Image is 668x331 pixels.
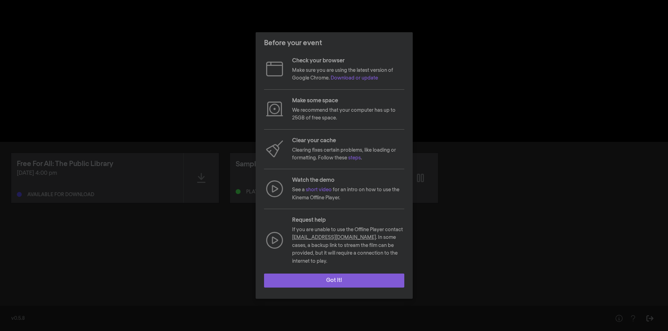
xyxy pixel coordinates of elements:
a: short video [306,187,332,192]
p: Request help [292,216,404,225]
p: Watch the demo [292,176,404,185]
p: If you are unable to use the Offline Player contact . In some cases, a backup link to stream the ... [292,226,404,265]
p: Make some space [292,97,404,105]
p: Clearing fixes certain problems, like loading or formatting. Follow these . [292,146,404,162]
p: Check your browser [292,57,404,65]
a: Download or update [331,76,378,81]
p: We recommend that your computer has up to 25GB of free space. [292,106,404,122]
p: Make sure you are using the latest version of Google Chrome. [292,67,404,82]
button: Got it! [264,274,404,288]
a: [EMAIL_ADDRESS][DOMAIN_NAME] [292,235,376,240]
a: steps [348,156,361,160]
header: Before your event [256,32,413,54]
p: Clear your cache [292,137,404,145]
p: See a for an intro on how to use the Kinema Offline Player. [292,186,404,202]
